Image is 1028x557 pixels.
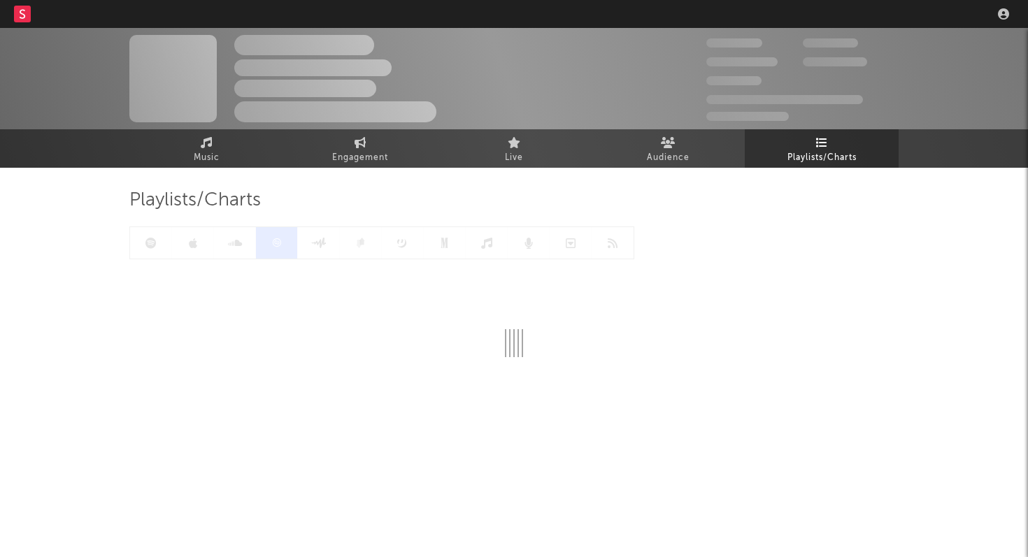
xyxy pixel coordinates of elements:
[194,150,220,166] span: Music
[129,192,261,209] span: Playlists/Charts
[706,95,863,104] span: 50,000,000 Monthly Listeners
[283,129,437,168] a: Engagement
[505,150,523,166] span: Live
[591,129,745,168] a: Audience
[787,150,857,166] span: Playlists/Charts
[706,57,778,66] span: 50,000,000
[437,129,591,168] a: Live
[647,150,690,166] span: Audience
[803,57,867,66] span: 1,000,000
[129,129,283,168] a: Music
[803,38,858,48] span: 100,000
[745,129,899,168] a: Playlists/Charts
[706,76,762,85] span: 100,000
[706,112,789,121] span: Jump Score: 85.0
[706,38,762,48] span: 300,000
[332,150,388,166] span: Engagement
